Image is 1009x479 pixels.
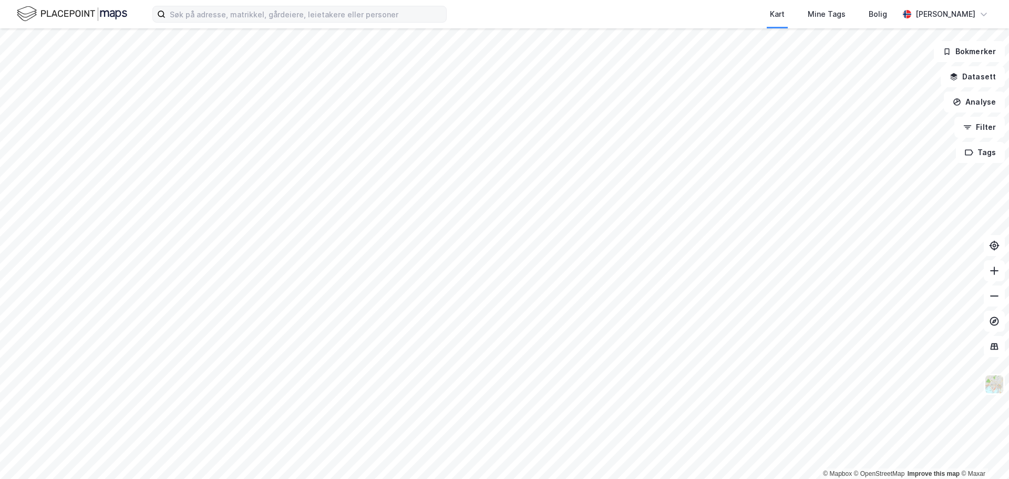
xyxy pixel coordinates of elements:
a: OpenStreetMap [854,470,905,477]
iframe: Chat Widget [956,429,1009,479]
div: [PERSON_NAME] [915,8,975,21]
div: Chatt-widget [956,429,1009,479]
img: Z [984,374,1004,394]
button: Tags [956,142,1005,163]
input: Søk på adresse, matrikkel, gårdeiere, leietakere eller personer [166,6,446,22]
button: Filter [954,117,1005,138]
button: Analyse [944,91,1005,113]
a: Improve this map [908,470,960,477]
button: Bokmerker [934,41,1005,62]
a: Mapbox [823,470,852,477]
div: Bolig [869,8,887,21]
img: logo.f888ab2527a4732fd821a326f86c7f29.svg [17,5,127,23]
div: Kart [770,8,785,21]
button: Datasett [941,66,1005,87]
div: Mine Tags [808,8,846,21]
